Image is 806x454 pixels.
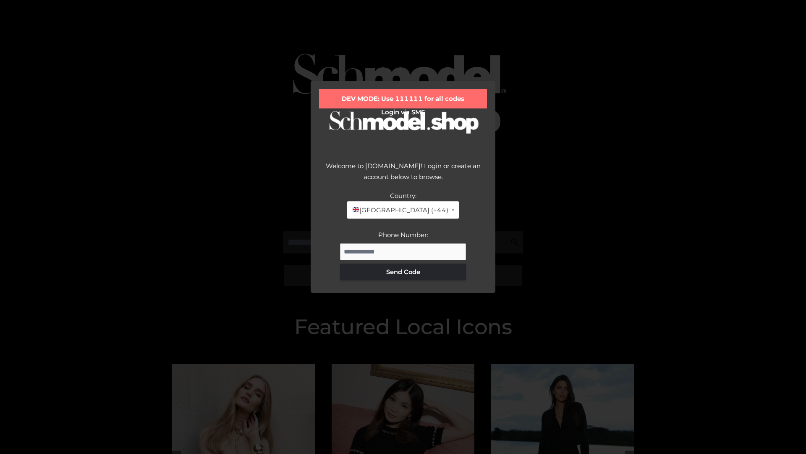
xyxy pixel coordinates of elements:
[378,231,428,239] label: Phone Number:
[319,89,487,108] div: DEV MODE: Use 111111 for all codes
[352,205,448,216] span: [GEOGRAPHIC_DATA] (+44)
[319,161,487,190] div: Welcome to [DOMAIN_NAME]! Login or create an account below to browse.
[390,192,416,200] label: Country:
[340,264,466,280] button: Send Code
[319,108,487,116] h2: Login via SMS
[353,206,359,213] img: 🇬🇧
